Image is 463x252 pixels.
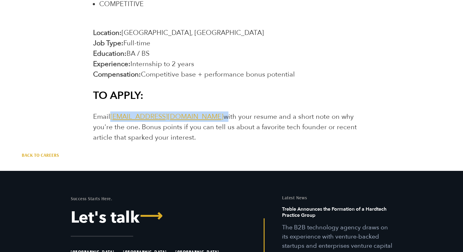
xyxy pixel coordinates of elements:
[71,210,227,226] a: Let's Talk
[141,70,295,79] span: Competitive base + performance bonus potential
[93,59,130,69] b: Experience:
[123,39,150,48] span: Full-time
[130,59,194,69] span: Internship to 2 years
[282,206,392,223] h6: Treble Announces the Formation of a Hardtech Practice Group
[93,70,141,79] b: Compensation:
[93,28,122,37] b: Location:
[122,28,264,37] span: [GEOGRAPHIC_DATA], [GEOGRAPHIC_DATA]
[140,208,163,224] span: ⟶
[93,49,126,58] b: Education:
[126,49,149,58] span: BA / BS
[93,112,357,142] span: Email with your resume and a short note on why you're the one. Bonus points if you can tell us ab...
[22,152,59,158] a: Back to Careers
[110,112,224,121] a: [EMAIL_ADDRESS][DOMAIN_NAME]
[93,88,143,103] b: TO APPLY:
[93,39,123,48] b: Job Type:
[71,196,112,201] mark: Success Starts Here.
[282,195,392,200] h5: Latest News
